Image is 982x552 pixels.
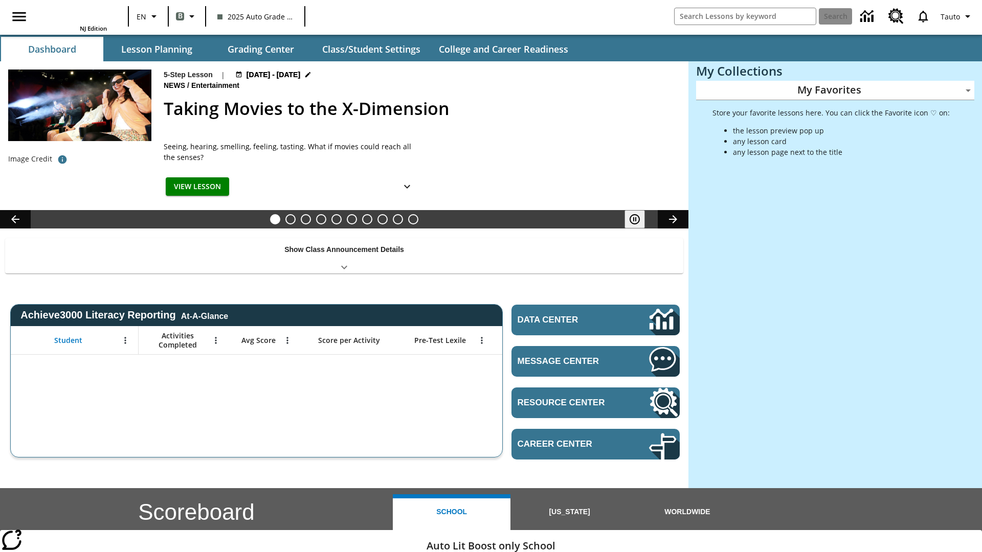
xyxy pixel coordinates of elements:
[8,154,52,164] p: Image Credit
[629,494,746,530] button: Worldwide
[510,494,628,530] button: [US_STATE]
[105,37,208,61] button: Lesson Planning
[624,210,655,228] div: Pause
[217,11,293,22] span: 2025 Auto Grade 1 B
[910,3,936,30] a: Notifications
[80,25,107,32] span: NJ Edition
[164,80,187,91] span: News
[132,7,165,26] button: Language: EN, Select a language
[178,10,183,22] span: B
[164,96,676,122] h2: Taking Movies to the X-Dimension
[331,214,342,224] button: Slide 5 Working Too Hard
[20,309,228,321] span: Achieve3000 Literacy Reporting
[172,7,202,26] button: Boost Class color is gray green. Change class color
[284,244,404,255] p: Show Class Announcement Details
[882,3,910,30] a: Resource Center, Will open in new tab
[397,177,417,196] button: Show Details
[137,11,146,22] span: EN
[285,214,296,224] button: Slide 2 Do You Want Fries With That?
[4,2,34,32] button: Open side menu
[1,37,103,61] button: Dashboard
[518,398,618,408] span: Resource Center
[280,333,295,348] button: Open Menu
[54,336,82,345] span: Student
[347,214,357,224] button: Slide 6 Pre-release lesson
[511,387,680,418] a: Resource Center, Will open in new tab
[511,305,680,335] a: Data Center
[733,125,950,136] li: the lesson preview pop up
[5,238,683,273] div: Show Class Announcement Details
[936,7,978,26] button: Profile/Settings
[408,214,418,224] button: Slide 10 Sleepless in the Animal Kingdom
[52,150,73,169] button: Photo credit: Photo by The Asahi Shimbun via Getty Images
[712,107,950,118] p: Store your favorite lessons here. You can click the Favorite icon ♡ on:
[518,439,618,449] span: Career Center
[166,177,229,196] button: View Lesson
[233,70,314,80] button: Aug 18 - Aug 24 Choose Dates
[164,70,213,80] p: 5-Step Lesson
[208,333,224,348] button: Open Menu
[314,37,429,61] button: Class/Student Settings
[8,70,151,141] img: Panel in front of the seats sprays water mist to the happy audience at a 4DX-equipped theater.
[118,333,133,348] button: Open Menu
[696,81,974,100] div: My Favorites
[40,4,107,25] a: Home
[301,214,311,224] button: Slide 3 Cars of the Future?
[854,3,882,31] a: Data Center
[40,3,107,32] div: Home
[362,214,372,224] button: Slide 7 Career Lesson
[144,331,211,350] span: Activities Completed
[474,333,489,348] button: Open Menu
[658,210,688,228] button: Lesson carousel, Next
[187,81,189,89] span: /
[393,214,403,224] button: Slide 9 Remembering Justice O'Connor
[518,315,614,325] span: Data Center
[164,141,419,163] div: Seeing, hearing, smelling, feeling, tasting. What if movies could reach all the senses?
[377,214,388,224] button: Slide 8 The Cost of Tweeting
[675,8,816,25] input: search field
[247,70,300,80] span: [DATE] - [DATE]
[414,336,466,345] span: Pre-Test Lexile
[316,214,326,224] button: Slide 4 South Korean Grandma Is a Star
[624,210,645,228] button: Pause
[431,37,576,61] button: College and Career Readiness
[318,336,380,345] span: Score per Activity
[393,494,510,530] button: School
[941,11,960,22] span: Tauto
[511,429,680,459] a: Career Center
[518,356,618,366] span: Message Center
[221,70,225,80] span: |
[511,346,680,377] a: Message Center
[241,336,276,345] span: Avg Score
[210,37,312,61] button: Grading Center
[733,136,950,147] li: any lesson card
[181,310,228,321] div: At-A-Glance
[270,214,280,224] button: Slide 1 Taking Movies to the X-Dimension
[696,64,974,78] h3: My Collections
[191,80,241,91] span: Entertainment
[733,147,950,157] li: any lesson page next to the title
